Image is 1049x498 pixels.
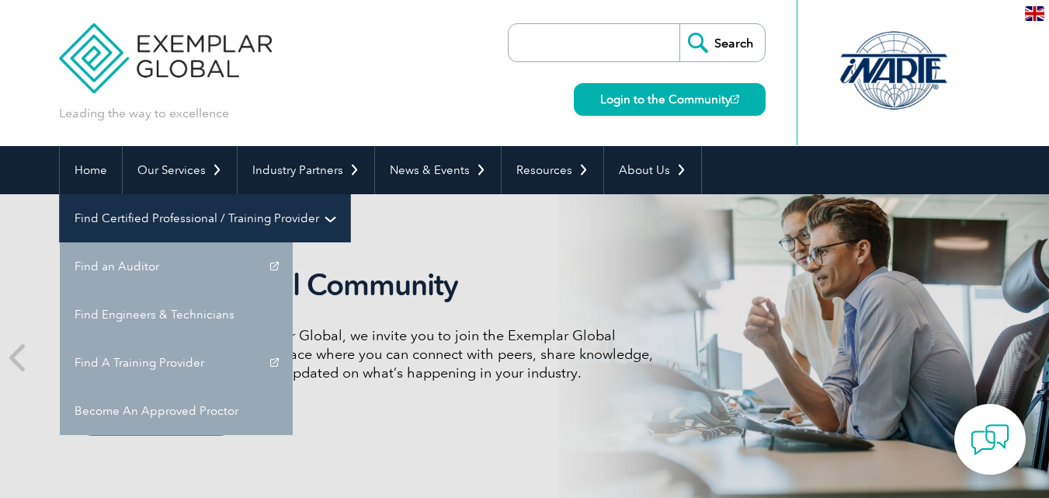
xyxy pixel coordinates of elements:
[1025,6,1044,21] img: en
[82,326,665,382] p: As a valued member of Exemplar Global, we invite you to join the Exemplar Global Community—a fun,...
[574,83,766,116] a: Login to the Community
[238,146,374,194] a: Industry Partners
[604,146,701,194] a: About Us
[679,24,765,61] input: Search
[971,420,1009,459] img: contact-chat.png
[60,242,293,291] a: Find an Auditor
[375,146,501,194] a: News & Events
[60,146,122,194] a: Home
[123,146,237,194] a: Our Services
[502,146,603,194] a: Resources
[60,291,293,339] a: Find Engineers & Technicians
[59,105,229,122] p: Leading the way to excellence
[60,194,350,242] a: Find Certified Professional / Training Provider
[82,267,665,303] h2: Exemplar Global Community
[60,387,293,435] a: Become An Approved Proctor
[731,95,739,103] img: open_square.png
[60,339,293,387] a: Find A Training Provider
